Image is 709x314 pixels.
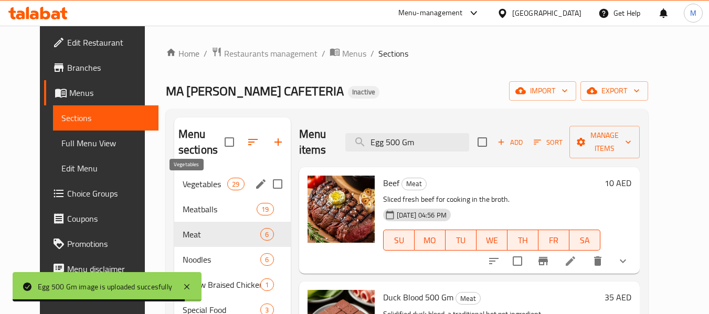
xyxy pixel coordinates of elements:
li: / [204,47,207,60]
div: Egg 500 Gm image is uploaded succesfully [38,281,172,293]
span: TU [450,233,472,248]
span: TH [512,233,534,248]
button: sort-choices [481,248,506,274]
button: Branch-specific-item [531,248,556,274]
div: Vegetables29edit [174,171,291,197]
a: Promotions [44,231,158,256]
div: items [257,203,273,215]
div: items [260,228,273,241]
span: Restaurants management [224,47,318,60]
span: [DATE] 04:56 PM [393,210,451,220]
span: Sort items [527,134,569,150]
span: Select all sections [218,131,240,153]
span: 19 [257,204,273,214]
span: Beef [383,175,399,191]
span: import [517,84,568,98]
span: Add item [493,134,527,150]
span: Yellow Braised Chicken Rice [183,278,261,291]
span: Edit Menu [61,162,150,175]
span: Choice Groups [67,187,150,200]
a: Menus [44,80,158,105]
span: Meat [183,228,261,241]
span: Menu disclaimer [67,263,150,275]
li: / [322,47,325,60]
button: delete [585,248,610,274]
span: 1 [261,280,273,290]
span: Add [496,136,524,148]
span: Edit Restaurant [67,36,150,49]
span: Select to update [506,250,528,272]
span: Duck Blood 500 Gm [383,289,453,305]
span: Full Menu View [61,137,150,149]
button: WE [477,230,507,251]
a: Home [166,47,199,60]
span: SA [574,233,596,248]
span: Inactive [348,88,379,96]
span: 6 [261,255,273,265]
nav: breadcrumb [166,47,648,60]
div: Yellow Braised Chicken Rice1 [174,272,291,297]
div: Inactive [348,86,379,99]
span: Promotions [67,237,150,250]
span: Vegetables [183,178,227,190]
a: Menus [330,47,366,60]
span: Sections [61,112,150,124]
span: Branches [67,61,150,74]
span: export [589,84,640,98]
h2: Menu items [299,126,333,158]
button: Add [493,134,527,150]
span: Sections [378,47,408,60]
p: Sliced fresh beef for cooking in the broth. [383,193,600,206]
span: Meat [402,178,426,190]
button: FR [538,230,569,251]
span: Sort sections [240,129,266,155]
span: FR [543,233,565,248]
button: TH [507,230,538,251]
div: Meat [401,178,427,190]
div: Meat6 [174,222,291,247]
button: MO [415,230,446,251]
button: import [509,81,576,101]
button: edit [253,176,269,192]
button: export [580,81,648,101]
button: Sort [531,134,565,150]
button: SA [569,230,600,251]
span: Sort [534,136,563,148]
span: Noodles [183,253,261,266]
span: Menus [69,86,150,99]
a: Edit Menu [53,156,158,181]
span: Menus [342,47,366,60]
span: 29 [228,179,244,189]
a: Menu disclaimer [44,256,158,281]
button: Manage items [569,126,640,158]
span: MO [419,233,441,248]
span: Select section [471,131,493,153]
div: items [260,278,273,291]
button: show more [610,248,636,274]
input: search [345,133,469,151]
span: Manage items [578,129,631,155]
div: Meatballs19 [174,197,291,222]
a: Edit menu item [564,255,577,267]
a: Choice Groups [44,181,158,206]
span: Meatballs [183,203,257,215]
span: Coupons [67,212,150,225]
a: Branches [44,55,158,80]
div: [GEOGRAPHIC_DATA] [512,7,581,19]
a: Edit Restaurant [44,30,158,55]
a: Sections [53,105,158,131]
span: MA [PERSON_NAME] CAFETERIA [166,79,344,103]
a: Full Menu View [53,131,158,156]
span: SU [388,233,410,248]
h6: 10 AED [605,176,631,190]
div: Menu-management [398,7,463,19]
img: Beef [308,176,375,243]
li: / [371,47,374,60]
div: Noodles6 [174,247,291,272]
a: Coupons [44,206,158,231]
span: M [690,7,696,19]
button: TU [446,230,477,251]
